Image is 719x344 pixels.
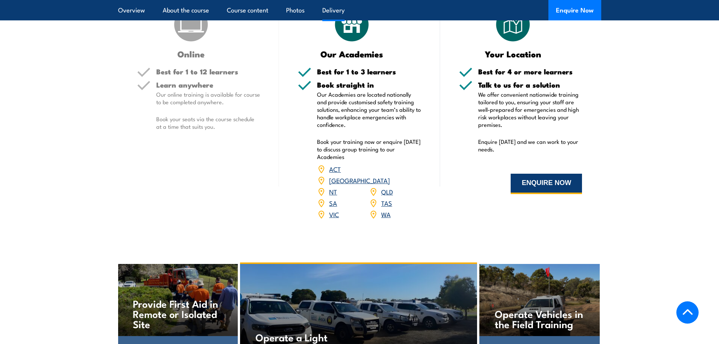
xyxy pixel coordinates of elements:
a: NT [329,187,337,196]
a: TAS [381,198,392,207]
a: VIC [329,210,339,219]
h3: Your Location [459,49,567,58]
p: Book your training now or enquire [DATE] to discuss group training to our Academies [317,138,421,160]
h3: Online [137,49,245,58]
h5: Book straight in [317,81,421,88]
h5: Learn anywhere [156,81,260,88]
a: WA [381,210,391,219]
a: QLD [381,187,393,196]
a: [GEOGRAPHIC_DATA] [329,176,390,185]
p: Our online training is available for course to be completed anywhere. [156,91,260,106]
p: We offer convenient nationwide training tailored to you, ensuring your staff are well-prepared fo... [478,91,582,128]
h5: Best for 4 or more learners [478,68,582,75]
h5: Best for 1 to 3 learners [317,68,421,75]
button: ENQUIRE NOW [511,174,582,194]
a: ACT [329,164,341,173]
a: SA [329,198,337,207]
h3: Our Academies [298,49,406,58]
h4: Operate Vehicles in the Field Training [495,309,584,329]
p: Book your seats via the course schedule at a time that suits you. [156,115,260,130]
h5: Best for 1 to 12 learners [156,68,260,75]
h4: Provide First Aid in Remote or Isolated Site [133,298,222,329]
p: Our Academies are located nationally and provide customised safety training solutions, enhancing ... [317,91,421,128]
p: Enquire [DATE] and we can work to your needs. [478,138,582,153]
h5: Talk to us for a solution [478,81,582,88]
